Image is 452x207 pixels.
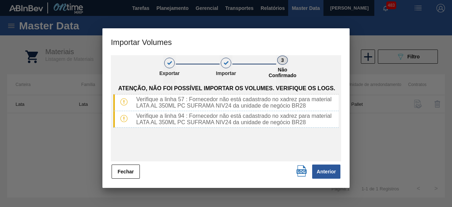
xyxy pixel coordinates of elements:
p: Exportar [152,70,187,76]
div: 2 [221,58,231,68]
button: 1Exportar [163,55,176,84]
span: Atenção, não foi possível importar os volumes. Verifique os logs. [118,85,335,92]
p: Não Confirmado [265,67,300,78]
div: Verifique a linha 57 : Fornecedor não está cadastrado no xadrez para material LATA AL 350ML PC SU... [133,96,339,109]
div: Verifique a linha 94 : Fornecedor não está cadastrado no xadrez para material LATA AL 350ML PC SU... [133,113,339,126]
button: Anterior [312,165,340,179]
p: Importar [208,70,244,76]
button: 3Não Confirmado [276,55,289,84]
div: 3 [277,56,288,65]
button: Fechar [112,165,140,179]
img: Tipo [120,115,127,122]
button: Download Logs [295,164,309,178]
div: 1 [164,58,175,68]
button: 2Importar [220,55,232,84]
img: Tipo [120,98,127,105]
h3: Importar Volumes [102,28,350,55]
